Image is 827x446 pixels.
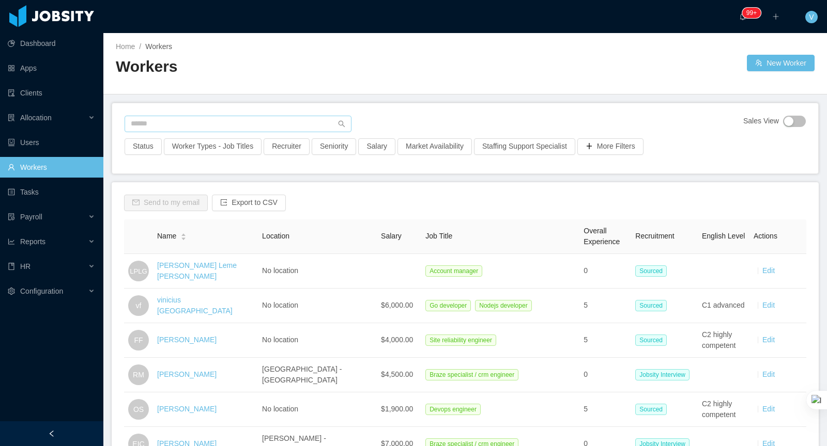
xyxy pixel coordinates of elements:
a: Sourced [635,336,671,344]
i: icon: file-protect [8,213,15,220]
button: Market Availability [397,138,472,155]
a: Sourced [635,266,671,275]
a: icon: profileTasks [8,182,95,202]
i: icon: bell [739,13,746,20]
h2: Workers [116,56,465,77]
a: [PERSON_NAME] [157,336,217,344]
span: Payroll [20,213,42,221]
span: LPLG [130,261,147,281]
span: Account manager [425,265,482,277]
i: icon: line-chart [8,238,15,245]
span: Devops engineer [425,404,481,415]
span: Location [262,232,289,240]
span: Sourced [635,334,667,346]
a: Edit [762,336,775,344]
button: icon: usergroup-addNew Worker [747,55,815,71]
a: icon: appstoreApps [8,58,95,78]
i: icon: setting [8,288,15,295]
span: / [139,42,141,51]
a: Sourced [635,301,671,309]
span: Recruitment [635,232,674,240]
td: C2 highly competent [698,392,749,427]
i: icon: caret-up [181,232,187,235]
span: HR [20,262,30,270]
span: Name [157,231,176,242]
span: Job Title [425,232,452,240]
button: Salary [358,138,395,155]
i: icon: search [338,120,345,128]
i: icon: book [8,263,15,270]
span: Sourced [635,265,667,277]
a: [PERSON_NAME] Leme [PERSON_NAME] [157,261,237,280]
span: English Level [702,232,745,240]
a: icon: userWorkers [8,157,95,178]
span: Salary [381,232,402,240]
td: 0 [579,254,631,289]
span: $6,000.00 [381,301,413,309]
span: RM [133,364,144,385]
button: Worker Types - Job Titles [164,138,262,155]
span: FF [134,330,143,351]
td: C2 highly competent [698,323,749,358]
span: Braze specialist / crm engineer [425,369,518,380]
span: Nodejs developer [475,300,531,311]
td: 5 [579,323,631,358]
td: C1 advanced [698,289,749,323]
sup: 903 [742,8,761,18]
span: Reports [20,237,45,246]
button: Seniority [312,138,356,155]
a: Edit [762,301,775,309]
button: icon: exportExport to CSV [212,195,286,211]
span: Go developer [425,300,471,311]
i: icon: caret-down [181,236,187,239]
span: Allocation [20,114,52,122]
a: icon: auditClients [8,83,95,103]
td: No location [258,254,377,289]
span: Sales View [743,116,779,127]
td: No location [258,289,377,323]
span: OS [133,399,144,420]
span: Workers [145,42,172,51]
span: Site reliability engineer [425,334,496,346]
button: Staffing Support Specialist [474,138,575,155]
span: Sourced [635,300,667,311]
span: Actions [754,232,777,240]
td: 0 [579,358,631,392]
a: Edit [762,370,775,378]
button: icon: plusMore Filters [577,138,644,155]
span: Sourced [635,404,667,415]
button: Recruiter [264,138,310,155]
span: vf [136,295,142,316]
span: Configuration [20,287,63,295]
a: [PERSON_NAME] [157,405,217,413]
a: icon: robotUsers [8,132,95,153]
td: [GEOGRAPHIC_DATA] - [GEOGRAPHIC_DATA] [258,358,377,392]
a: Edit [762,266,775,275]
span: V [809,11,814,23]
span: Jobsity Interview [635,369,690,380]
a: Home [116,42,135,51]
i: icon: solution [8,114,15,121]
a: icon: pie-chartDashboard [8,33,95,54]
span: $4,500.00 [381,370,413,378]
a: vinicius [GEOGRAPHIC_DATA] [157,296,233,315]
a: Jobsity Interview [635,370,694,378]
i: icon: plus [772,13,779,20]
td: 5 [579,392,631,427]
span: $4,000.00 [381,336,413,344]
button: Status [125,138,162,155]
a: [PERSON_NAME] [157,370,217,378]
td: No location [258,392,377,427]
span: Overall Experience [584,227,620,246]
a: Sourced [635,405,671,413]
td: No location [258,323,377,358]
td: 5 [579,289,631,323]
div: Sort [180,232,187,239]
a: Edit [762,405,775,413]
span: $1,900.00 [381,405,413,413]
